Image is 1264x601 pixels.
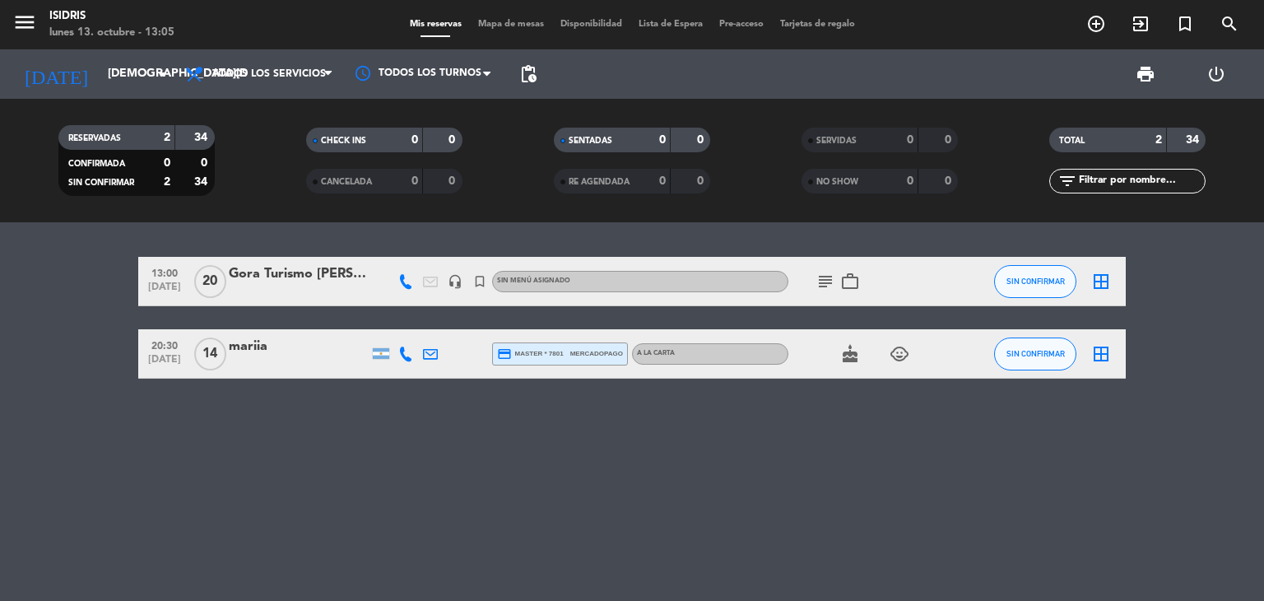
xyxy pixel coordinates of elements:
[497,347,564,361] span: master * 7801
[229,336,369,357] div: mariia
[816,272,835,291] i: subject
[1181,49,1252,99] div: LOG OUT
[994,338,1076,370] button: SIN CONFIRMAR
[472,274,487,289] i: turned_in_not
[448,175,458,187] strong: 0
[164,176,170,188] strong: 2
[201,157,211,169] strong: 0
[569,178,630,186] span: RE AGENDADA
[1155,134,1162,146] strong: 2
[659,134,666,146] strong: 0
[1057,171,1077,191] i: filter_list
[1059,137,1085,145] span: TOTAL
[945,175,955,187] strong: 0
[1186,134,1202,146] strong: 34
[1136,64,1155,84] span: print
[772,20,863,29] span: Tarjetas de regalo
[321,178,372,186] span: CANCELADA
[1131,14,1150,34] i: exit_to_app
[194,338,226,370] span: 14
[12,56,100,92] i: [DATE]
[164,132,170,143] strong: 2
[402,20,470,29] span: Mis reservas
[890,344,909,364] i: child_care
[49,25,174,41] div: lunes 13. octubre - 13:05
[68,160,125,168] span: CONFIRMADA
[840,344,860,364] i: cake
[144,263,185,282] span: 13:00
[711,20,772,29] span: Pre-acceso
[659,175,666,187] strong: 0
[470,20,552,29] span: Mapa de mesas
[1091,272,1111,291] i: border_all
[637,350,675,356] span: A LA CARTA
[144,354,185,373] span: [DATE]
[448,274,462,289] i: headset_mic
[907,134,913,146] strong: 0
[164,157,170,169] strong: 0
[49,8,174,25] div: isidris
[229,263,369,285] div: Gora Turismo [PERSON_NAME]
[411,134,418,146] strong: 0
[68,179,134,187] span: SIN CONFIRMAR
[1077,172,1205,190] input: Filtrar por nombre...
[945,134,955,146] strong: 0
[630,20,711,29] span: Lista de Espera
[144,335,185,354] span: 20:30
[497,347,512,361] i: credit_card
[12,10,37,35] i: menu
[1206,64,1226,84] i: power_settings_new
[1091,344,1111,364] i: border_all
[194,265,226,298] span: 20
[153,64,173,84] i: arrow_drop_down
[497,277,570,284] span: Sin menú asignado
[144,282,185,300] span: [DATE]
[697,134,707,146] strong: 0
[1220,14,1239,34] i: search
[194,176,211,188] strong: 34
[12,10,37,40] button: menu
[907,175,913,187] strong: 0
[321,137,366,145] span: CHECK INS
[212,68,326,80] span: Todos los servicios
[816,137,857,145] span: SERVIDAS
[1006,349,1065,358] span: SIN CONFIRMAR
[569,137,612,145] span: SENTADAS
[552,20,630,29] span: Disponibilidad
[816,178,858,186] span: NO SHOW
[697,175,707,187] strong: 0
[411,175,418,187] strong: 0
[840,272,860,291] i: work_outline
[1086,14,1106,34] i: add_circle_outline
[518,64,538,84] span: pending_actions
[448,134,458,146] strong: 0
[68,134,121,142] span: RESERVADAS
[1006,277,1065,286] span: SIN CONFIRMAR
[1175,14,1195,34] i: turned_in_not
[994,265,1076,298] button: SIN CONFIRMAR
[570,348,623,359] span: mercadopago
[194,132,211,143] strong: 34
